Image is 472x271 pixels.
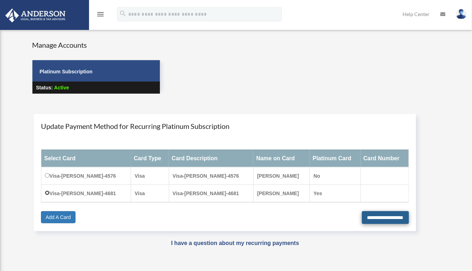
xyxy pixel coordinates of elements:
th: Card Type [131,150,169,167]
td: Visa-[PERSON_NAME]-4576 [41,167,131,184]
i: search [119,10,127,17]
td: Visa-[PERSON_NAME]-4681 [41,184,131,202]
a: Add A Card [41,211,76,223]
td: Visa [131,184,169,202]
i: menu [96,10,105,19]
td: Visa-[PERSON_NAME]-4576 [169,167,253,184]
td: [PERSON_NAME] [253,167,310,184]
td: Yes [310,184,361,202]
img: User Pic [456,9,467,19]
h4: Manage Accounts [32,40,160,50]
a: I have a question about my recurring payments [171,240,299,246]
th: Card Description [169,150,253,167]
span: Active [54,85,69,90]
td: No [310,167,361,184]
img: Anderson Advisors Platinum Portal [3,9,68,22]
h4: Update Payment Method for Recurring Platinum Subscription [41,121,409,131]
td: [PERSON_NAME] [253,184,310,202]
th: Card Number [361,150,409,167]
td: Visa [131,167,169,184]
td: Visa-[PERSON_NAME]-4681 [169,184,253,202]
strong: Platinum Subscription [40,69,93,74]
a: menu [96,12,105,19]
th: Select Card [41,150,131,167]
th: Name on Card [253,150,310,167]
th: Platinum Card [310,150,361,167]
strong: Status: [36,85,53,90]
